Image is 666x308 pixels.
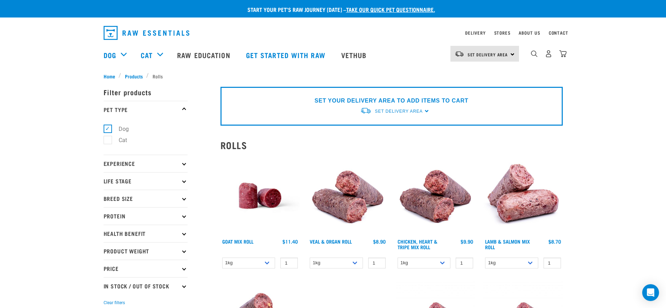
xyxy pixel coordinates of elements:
input: 1 [368,258,386,268]
label: Cat [107,136,130,145]
img: Raw Essentials Chicken Lamb Beef Bulk Minced Raw Dog Food Roll Unwrapped [220,156,300,236]
button: Clear filters [104,300,125,306]
span: Home [104,72,115,80]
p: Filter products [104,83,188,101]
a: Vethub [334,41,376,69]
div: $11.40 [282,239,298,244]
p: Health Benefit [104,225,188,242]
p: SET YOUR DELIVERY AREA TO ADD ITEMS TO CART [315,97,468,105]
nav: dropdown navigation [98,23,568,43]
a: About Us [519,31,540,34]
h2: Rolls [220,140,563,150]
a: Veal & Organ Roll [310,240,352,243]
a: Dog [104,50,116,60]
span: Set Delivery Area [375,109,422,114]
p: Product Weight [104,242,188,260]
img: van-moving.png [360,107,371,114]
a: Goat Mix Roll [222,240,253,243]
p: Protein [104,207,188,225]
img: Veal Organ Mix Roll 01 [308,156,387,236]
a: take our quick pet questionnaire. [346,8,435,11]
img: Raw Essentials Logo [104,26,189,40]
a: Lamb & Salmon Mix Roll [485,240,530,248]
img: home-icon-1@2x.png [531,50,538,57]
nav: breadcrumbs [104,72,563,80]
input: 1 [456,258,473,268]
a: Home [104,72,119,80]
span: Products [125,72,143,80]
img: Chicken Heart Tripe Roll 01 [396,156,475,236]
div: $9.90 [461,239,473,244]
div: $8.70 [548,239,561,244]
div: $8.90 [373,239,386,244]
a: Cat [141,50,153,60]
img: van-moving.png [455,51,464,57]
a: Stores [494,31,511,34]
label: Dog [107,125,132,133]
img: 1261 Lamb Salmon Roll 01 [483,156,563,236]
a: Chicken, Heart & Tripe Mix Roll [398,240,437,248]
a: Contact [549,31,568,34]
a: Products [121,72,146,80]
img: home-icon@2x.png [559,50,567,57]
p: Life Stage [104,172,188,190]
input: 1 [544,258,561,268]
input: 1 [280,258,298,268]
p: Breed Size [104,190,188,207]
p: Experience [104,155,188,172]
a: Get started with Raw [239,41,334,69]
p: Price [104,260,188,277]
p: Pet Type [104,101,188,118]
div: Open Intercom Messenger [642,284,659,301]
img: user.png [545,50,552,57]
a: Delivery [465,31,485,34]
a: Raw Education [170,41,239,69]
p: In Stock / Out Of Stock [104,277,188,295]
span: Set Delivery Area [468,53,508,56]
